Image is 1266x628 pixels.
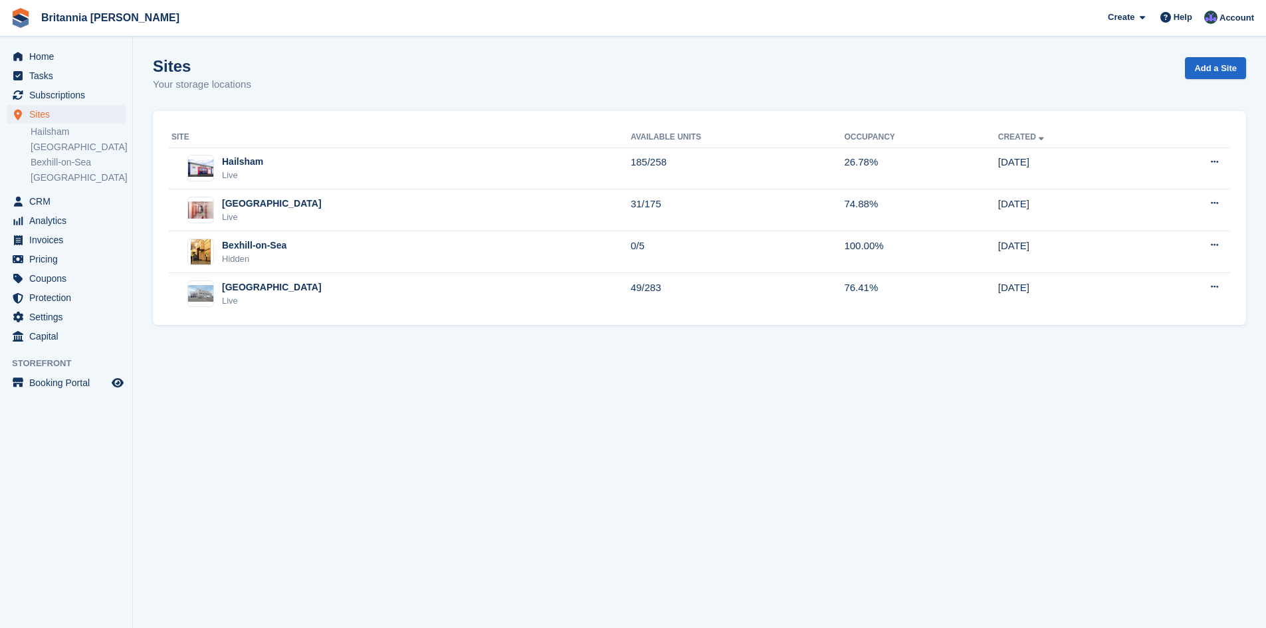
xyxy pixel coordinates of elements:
a: menu [7,250,126,268]
a: Add a Site [1185,57,1246,79]
span: CRM [29,192,109,211]
td: [DATE] [998,273,1145,314]
img: Image of Hailsham site [188,159,213,177]
div: Hailsham [222,155,263,169]
a: menu [7,308,126,326]
td: 185/258 [631,148,844,189]
td: [DATE] [998,189,1145,231]
span: Pricing [29,250,109,268]
a: menu [7,327,126,346]
a: [GEOGRAPHIC_DATA] [31,171,126,184]
span: Capital [29,327,109,346]
a: menu [7,231,126,249]
a: menu [7,105,126,124]
td: 0/5 [631,231,844,273]
a: menu [7,288,126,307]
div: Bexhill-on-Sea [222,239,286,253]
a: Bexhill-on-Sea [31,156,126,169]
td: [DATE] [998,148,1145,189]
a: menu [7,66,126,85]
span: Help [1174,11,1192,24]
div: Live [222,211,322,224]
a: Preview store [110,375,126,391]
a: menu [7,47,126,66]
td: [DATE] [998,231,1145,273]
img: Image of Bexhill-on-Sea site [191,239,211,265]
td: 26.78% [844,148,998,189]
img: Image of Newhaven site [188,201,213,219]
th: Available Units [631,127,844,148]
div: Live [222,169,263,182]
span: Tasks [29,66,109,85]
p: Your storage locations [153,77,251,92]
a: Created [998,132,1047,142]
img: Image of Eastbourne site [188,285,213,302]
a: Hailsham [31,126,126,138]
span: Storefront [12,357,132,370]
div: [GEOGRAPHIC_DATA] [222,197,322,211]
a: menu [7,373,126,392]
span: Account [1219,11,1254,25]
span: Booking Portal [29,373,109,392]
a: menu [7,269,126,288]
td: 74.88% [844,189,998,231]
span: Subscriptions [29,86,109,104]
div: Hidden [222,253,286,266]
div: Live [222,294,322,308]
a: menu [7,86,126,104]
a: Britannia [PERSON_NAME] [36,7,185,29]
h1: Sites [153,57,251,75]
a: menu [7,211,126,230]
span: Invoices [29,231,109,249]
div: [GEOGRAPHIC_DATA] [222,280,322,294]
span: Home [29,47,109,66]
td: 76.41% [844,273,998,314]
span: Settings [29,308,109,326]
a: menu [7,192,126,211]
td: 49/283 [631,273,844,314]
span: Protection [29,288,109,307]
span: Create [1108,11,1134,24]
th: Occupancy [844,127,998,148]
span: Sites [29,105,109,124]
a: [GEOGRAPHIC_DATA] [31,141,126,154]
td: 31/175 [631,189,844,231]
th: Site [169,127,631,148]
td: 100.00% [844,231,998,273]
span: Coupons [29,269,109,288]
span: Analytics [29,211,109,230]
img: Lee Cradock [1204,11,1217,24]
img: stora-icon-8386f47178a22dfd0bd8f6a31ec36ba5ce8667c1dd55bd0f319d3a0aa187defe.svg [11,8,31,28]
